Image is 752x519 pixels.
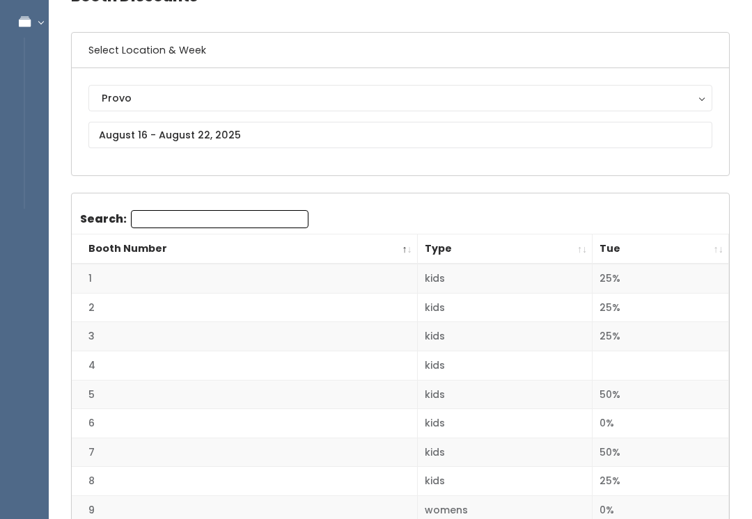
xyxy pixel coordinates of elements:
[417,323,593,352] td: kids
[72,381,417,410] td: 5
[417,381,593,410] td: kids
[417,264,593,294] td: kids
[72,294,417,323] td: 2
[593,381,729,410] td: 50%
[88,86,712,112] button: Provo
[72,33,729,69] h6: Select Location & Week
[417,410,593,439] td: kids
[417,352,593,381] td: kids
[593,323,729,352] td: 25%
[417,294,593,323] td: kids
[593,264,729,294] td: 25%
[72,235,417,265] th: Booth Number: activate to sort column descending
[80,211,308,229] label: Search:
[417,235,593,265] th: Type: activate to sort column ascending
[102,91,699,106] div: Provo
[593,410,729,439] td: 0%
[72,264,417,294] td: 1
[72,468,417,497] td: 8
[417,468,593,497] td: kids
[72,410,417,439] td: 6
[72,352,417,381] td: 4
[593,468,729,497] td: 25%
[72,438,417,468] td: 7
[72,323,417,352] td: 3
[88,122,712,149] input: August 16 - August 22, 2025
[593,294,729,323] td: 25%
[593,438,729,468] td: 50%
[131,211,308,229] input: Search:
[593,235,729,265] th: Tue: activate to sort column ascending
[417,438,593,468] td: kids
